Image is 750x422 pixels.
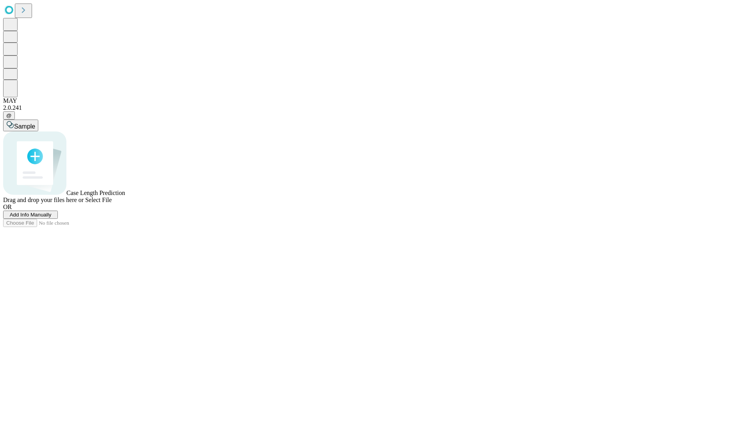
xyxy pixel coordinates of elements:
span: Select File [85,197,112,203]
span: OR [3,204,12,210]
span: @ [6,113,12,118]
span: Add Info Manually [10,212,52,218]
button: Sample [3,120,38,131]
span: Drag and drop your files here or [3,197,84,203]
span: Sample [14,123,35,130]
div: 2.0.241 [3,104,747,111]
span: Case Length Prediction [66,190,125,196]
button: Add Info Manually [3,211,58,219]
button: @ [3,111,15,120]
div: MAY [3,97,747,104]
